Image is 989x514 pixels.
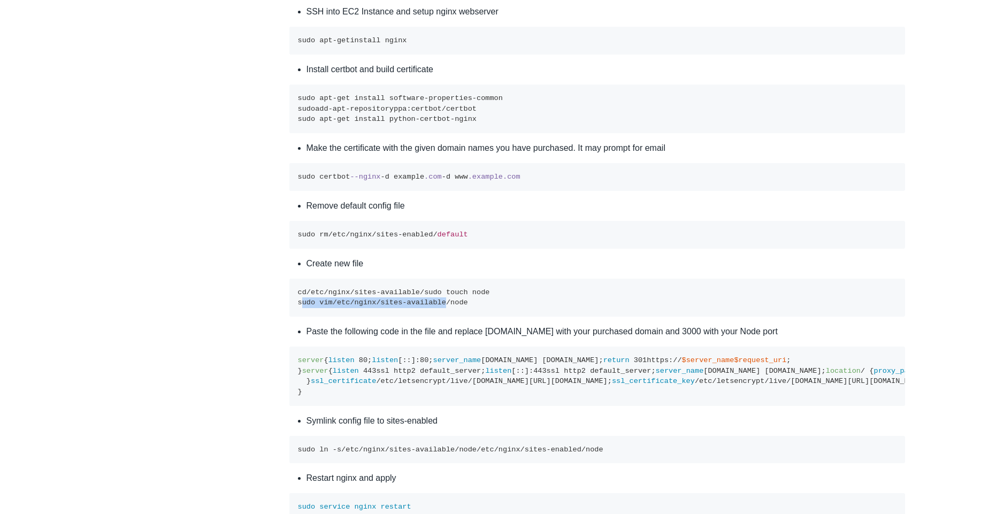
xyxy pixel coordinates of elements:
span: listen [328,356,355,364]
li: Paste the following code in the file and replace [DOMAIN_NAME] with your purchased domain and 300... [306,325,906,338]
span: .com [503,173,520,181]
code: cd nginx sudo touch node sudo vim nginx node [298,288,490,307]
li: Symlink config file to sites-enabled [306,415,906,427]
span: $request_uri [734,356,786,364]
span: /etc/ [477,446,499,454]
li: Make the certificate with the given domain names you have purchased. It may prompt for email [306,142,906,155]
span: .example [468,173,503,181]
span: location [826,367,861,375]
code: sudo ln -s nginx node nginx node [298,446,603,454]
span: .com [424,173,442,181]
span: get [337,36,350,44]
span: --nginx [350,173,380,181]
span: listen [372,356,398,364]
code: sudo certbot -d example -d www [298,173,520,181]
span: /etc/ [333,298,355,306]
span: return [603,356,630,364]
span: /etc/ [328,231,350,239]
span: /etc/ [306,288,328,296]
li: SSH into EC2 Instance and setup nginx webserver [306,5,906,18]
span: 80 [359,356,367,364]
span: listen [485,367,511,375]
span: add-apt-repository [315,105,394,113]
code: sudo rm nginx [298,231,468,239]
span: server [298,356,324,364]
span: /sites-available/ [376,298,450,306]
code: sudo apt-get install software-properties-common sudo ppa:certbot/certbot sudo apt-get install pyt... [298,94,503,123]
span: ssl_certificate_key [612,377,695,385]
span: default [438,231,468,239]
span: /sites-available/ [385,446,459,454]
li: Restart nginx and apply [306,472,906,485]
span: /etc/ [341,446,363,454]
span: $server_name [682,356,734,364]
span: 443 [533,367,546,375]
span: 301 [634,356,647,364]
span: server_name [433,356,481,364]
span: server [302,367,328,375]
span: 80 [420,356,428,364]
span: sudo service nginx restart [298,503,411,511]
span: /sites-enabled/ [520,446,586,454]
span: /sites-available/ [350,288,424,296]
li: Remove default config file [306,200,906,212]
span: server_name [656,367,704,375]
li: Install certbot and build certificate [306,63,906,76]
span: 443 [363,367,376,375]
span: ssl_certificate [311,377,376,385]
li: Create new file [306,257,906,270]
span: /sites-enabled/ [372,231,437,239]
span: listen [333,367,359,375]
code: sudo apt- install nginx [298,36,407,44]
span: proxy_pass [873,367,917,375]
